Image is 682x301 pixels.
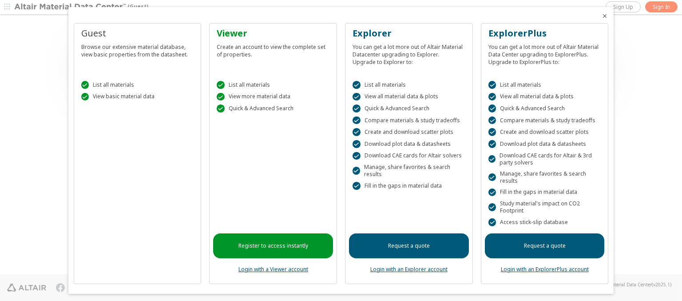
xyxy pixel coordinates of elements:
[217,93,225,101] div: 
[353,104,465,112] div: Quick & Advanced Search
[488,93,601,101] div: View all material data & plots
[488,81,601,89] div: List all materials
[217,104,329,112] div: Quick & Advanced Search
[601,12,608,20] button: Close
[217,27,329,40] div: Viewer
[353,40,465,66] div: You can get a lot more out of Altair Material Datacenter upgrading to Explorer. Upgrade to Explor...
[238,265,308,273] a: Login with a Viewer account
[488,27,601,40] div: ExplorerPlus
[353,152,361,160] div: 
[213,233,333,258] a: Register to access instantly
[353,164,465,178] div: Manage, share favorites & search results
[488,203,496,211] div: 
[488,140,496,148] div: 
[353,81,361,89] div: 
[353,167,360,175] div: 
[488,40,601,66] div: You can get a lot more out of Altair Material Data Center upgrading to ExplorerPlus. Upgrade to E...
[488,104,601,112] div: Quick & Advanced Search
[353,104,361,112] div: 
[488,104,496,112] div: 
[488,155,496,163] div: 
[488,200,601,214] div: Study material's impact on CO2 Footprint
[353,182,361,190] div: 
[81,93,194,101] div: View basic material data
[81,81,89,89] div: 
[217,81,329,89] div: List all materials
[353,140,465,148] div: Download plot data & datasheets
[353,93,465,101] div: View all material data & plots
[353,116,361,124] div: 
[488,128,601,136] div: Create and download scatter plots
[488,218,601,226] div: Access stick-slip database
[488,189,601,197] div: Fill in the gaps in material data
[488,128,496,136] div: 
[217,104,225,112] div: 
[353,140,361,148] div: 
[217,93,329,101] div: View more material data
[81,93,89,101] div: 
[353,128,361,136] div: 
[353,152,465,160] div: Download CAE cards for Altair solvers
[353,116,465,124] div: Compare materials & study tradeoffs
[353,81,465,89] div: List all materials
[488,152,601,166] div: Download CAE cards for Altair & 3rd party solvers
[370,265,448,273] a: Login with an Explorer account
[488,140,601,148] div: Download plot data & datasheets
[81,40,194,58] div: Browse our extensive material database, view basic properties from the datasheet.
[488,93,496,101] div: 
[501,265,589,273] a: Login with an ExplorerPlus account
[81,81,194,89] div: List all materials
[353,93,361,101] div: 
[488,170,601,185] div: Manage, share favorites & search results
[81,27,194,40] div: Guest
[349,233,469,258] a: Request a quote
[353,182,465,190] div: Fill in the gaps in material data
[217,81,225,89] div: 
[488,173,496,181] div: 
[488,218,496,226] div: 
[488,116,601,124] div: Compare materials & study tradeoffs
[217,40,329,58] div: Create an account to view the complete set of properties.
[488,189,496,197] div: 
[353,128,465,136] div: Create and download scatter plots
[353,27,465,40] div: Explorer
[485,233,605,258] a: Request a quote
[488,116,496,124] div: 
[488,81,496,89] div: 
